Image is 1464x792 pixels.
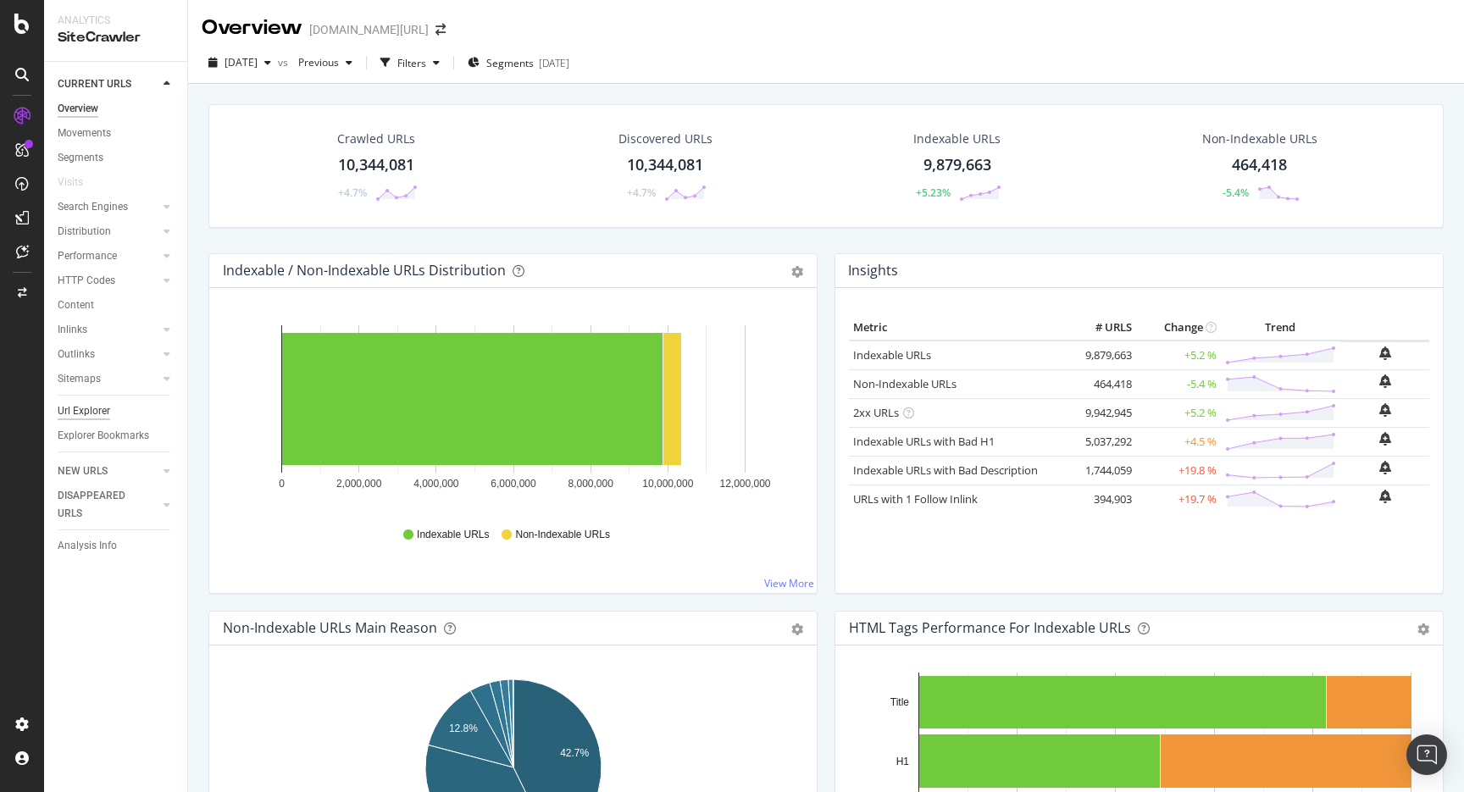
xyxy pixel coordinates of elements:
[58,75,131,93] div: CURRENT URLS
[642,478,693,490] text: 10,000,000
[58,198,158,216] a: Search Engines
[1223,186,1249,200] div: -5.4%
[1136,427,1221,456] td: +4.5 %
[1136,315,1221,341] th: Change
[58,149,103,167] div: Segments
[491,478,536,490] text: 6,000,000
[58,296,175,314] a: Content
[764,576,814,590] a: View More
[853,376,957,391] a: Non-Indexable URLs
[58,462,158,480] a: NEW URLS
[896,756,910,767] text: H1
[374,49,446,76] button: Filters
[58,537,175,555] a: Analysis Info
[853,347,931,363] a: Indexable URLs
[278,55,291,69] span: vs
[849,619,1131,636] div: HTML Tags Performance for Indexable URLs
[1406,734,1447,775] div: Open Intercom Messenger
[58,174,100,191] a: Visits
[338,154,414,176] div: 10,344,081
[913,130,1001,147] div: Indexable URLs
[1136,485,1221,513] td: +19.7 %
[58,247,117,265] div: Performance
[58,149,175,167] a: Segments
[435,24,446,36] div: arrow-right-arrow-left
[58,100,175,118] a: Overview
[58,272,158,290] a: HTTP Codes
[223,262,506,279] div: Indexable / Non-Indexable URLs Distribution
[58,427,175,445] a: Explorer Bookmarks
[338,186,367,200] div: +4.7%
[58,321,158,339] a: Inlinks
[916,186,951,200] div: +5.23%
[486,56,534,70] span: Segments
[279,478,285,490] text: 0
[627,154,703,176] div: 10,344,081
[58,402,110,420] div: Url Explorer
[1068,398,1136,427] td: 9,942,945
[1417,623,1429,635] div: gear
[58,223,158,241] a: Distribution
[58,321,87,339] div: Inlinks
[225,55,258,69] span: 2025 Sep. 2nd
[1068,485,1136,513] td: 394,903
[1232,154,1287,176] div: 464,418
[853,405,899,420] a: 2xx URLs
[890,696,910,708] text: Title
[58,537,117,555] div: Analysis Info
[1379,403,1391,417] div: bell-plus
[58,198,128,216] div: Search Engines
[202,14,302,42] div: Overview
[1068,341,1136,370] td: 9,879,663
[291,55,339,69] span: Previous
[58,28,174,47] div: SiteCrawler
[58,174,83,191] div: Visits
[58,296,94,314] div: Content
[58,427,149,445] div: Explorer Bookmarks
[417,528,489,542] span: Indexable URLs
[853,462,1038,478] a: Indexable URLs with Bad Description
[853,434,995,449] a: Indexable URLs with Bad H1
[568,478,613,490] text: 8,000,000
[336,478,382,490] text: 2,000,000
[202,49,278,76] button: [DATE]
[461,49,576,76] button: Segments[DATE]
[291,49,359,76] button: Previous
[791,266,803,278] div: gear
[539,56,569,70] div: [DATE]
[719,478,770,490] text: 12,000,000
[1379,346,1391,360] div: bell-plus
[58,462,108,480] div: NEW URLS
[58,346,158,363] a: Outlinks
[1068,315,1136,341] th: # URLS
[58,247,158,265] a: Performance
[1136,369,1221,398] td: -5.4 %
[1379,432,1391,446] div: bell-plus
[1136,341,1221,370] td: +5.2 %
[58,346,95,363] div: Outlinks
[1136,456,1221,485] td: +19.8 %
[58,223,111,241] div: Distribution
[58,100,98,118] div: Overview
[58,125,111,142] div: Movements
[848,259,898,282] h4: Insights
[223,315,803,512] svg: A chart.
[58,75,158,93] a: CURRENT URLS
[58,14,174,28] div: Analytics
[1202,130,1317,147] div: Non-Indexable URLs
[618,130,713,147] div: Discovered URLs
[849,315,1068,341] th: Metric
[1068,427,1136,456] td: 5,037,292
[560,747,589,759] text: 42.7%
[58,125,175,142] a: Movements
[1379,490,1391,503] div: bell-plus
[58,272,115,290] div: HTTP Codes
[58,402,175,420] a: Url Explorer
[58,370,101,388] div: Sitemaps
[58,487,143,523] div: DISAPPEARED URLS
[58,370,158,388] a: Sitemaps
[223,619,437,636] div: Non-Indexable URLs Main Reason
[58,487,158,523] a: DISAPPEARED URLS
[1068,369,1136,398] td: 464,418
